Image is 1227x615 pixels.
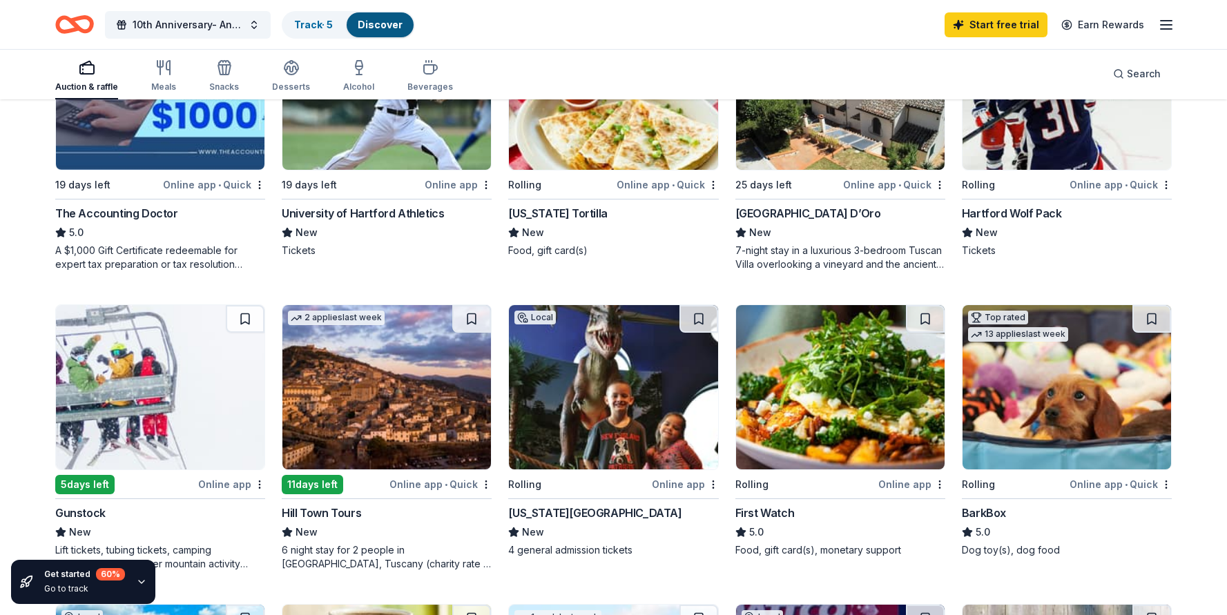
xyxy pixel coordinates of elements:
button: Beverages [407,54,453,99]
span: New [69,524,91,540]
div: Online app Quick [843,176,945,193]
span: • [898,179,901,191]
div: Meals [151,81,176,92]
div: Online app [425,176,492,193]
div: Online app [878,476,945,493]
div: 13 applies last week [968,327,1068,342]
div: Rolling [962,177,995,193]
a: Image for The Accounting DoctorTop rated16 applieslast week19 days leftOnline app•QuickThe Accoun... [55,5,265,271]
a: Image for University of Hartford AthleticsLocal19 days leftOnline appUniversity of Hartford Athle... [282,5,492,257]
button: Desserts [272,54,310,99]
a: Start free trial [945,12,1047,37]
a: Image for Villa Sogni D’Oro2 applieslast week25 days leftOnline app•Quick[GEOGRAPHIC_DATA] D’OroN... [735,5,945,271]
span: New [749,224,771,241]
div: Food, gift card(s), monetary support [735,543,945,557]
span: 5.0 [69,224,84,241]
div: Local [514,311,556,324]
div: Desserts [272,81,310,92]
div: Rolling [508,177,541,193]
div: 19 days left [282,177,337,193]
img: Image for BarkBox [963,305,1171,469]
div: Online app Quick [389,476,492,493]
div: 25 days left [735,177,792,193]
div: First Watch [735,505,795,521]
div: Rolling [962,476,995,493]
div: Hartford Wolf Pack [962,205,1062,222]
div: University of Hartford Athletics [282,205,444,222]
div: 6 night stay for 2 people in [GEOGRAPHIC_DATA], Tuscany (charity rate is $1380; retails at $2200;... [282,543,492,571]
div: BarkBox [962,505,1006,521]
span: New [976,224,998,241]
a: Track· 5 [294,19,333,30]
span: 10th Anniversary- An Evening of Magic [133,17,243,33]
div: 4 general admission tickets [508,543,718,557]
span: Search [1127,66,1161,82]
div: Online app Quick [1070,176,1172,193]
img: Image for Connecticut Science Center [509,305,717,469]
a: Home [55,8,94,41]
div: Rolling [735,476,769,493]
div: 60 % [96,568,125,580]
span: New [296,524,318,540]
div: Hill Town Tours [282,505,361,521]
a: Image for Gunstock5days leftOnline appGunstockNewLift tickets, tubing tickets, camping accommodat... [55,304,265,571]
a: Image for California Tortilla1 applylast weekRollingOnline app•Quick[US_STATE] TortillaNewFood, g... [508,5,718,257]
a: Discover [358,19,403,30]
div: 19 days left [55,177,110,193]
div: Online app [198,476,265,493]
div: Lift tickets, tubing tickets, camping accommodations, other mountain activity passes [55,543,265,571]
div: [GEOGRAPHIC_DATA] D’Oro [735,205,881,222]
img: Image for First Watch [736,305,945,469]
span: • [218,179,221,191]
button: 10th Anniversary- An Evening of Magic [105,11,271,39]
div: Beverages [407,81,453,92]
div: [US_STATE] Tortilla [508,205,607,222]
img: Image for Hill Town Tours [282,305,491,469]
div: Online app Quick [617,176,719,193]
span: New [522,524,544,540]
a: Image for Hill Town Tours 2 applieslast week11days leftOnline app•QuickHill Town ToursNew6 night ... [282,304,492,571]
a: Earn Rewards [1053,12,1152,37]
button: Auction & raffle [55,54,118,99]
div: Snacks [209,81,239,92]
div: The Accounting Doctor [55,205,178,222]
a: Image for First WatchRollingOnline appFirst Watch5.0Food, gift card(s), monetary support [735,304,945,557]
button: Alcohol [343,54,374,99]
div: Tickets [962,244,1172,257]
div: 5 days left [55,475,115,494]
span: • [1125,179,1128,191]
button: Snacks [209,54,239,99]
div: A $1,000 Gift Certificate redeemable for expert tax preparation or tax resolution services—recipi... [55,244,265,271]
button: Track· 5Discover [282,11,415,39]
span: 5.0 [976,524,990,540]
span: • [445,479,447,490]
div: 7-night stay in a luxurious 3-bedroom Tuscan Villa overlooking a vineyard and the ancient walled ... [735,244,945,271]
a: Image for Connecticut Science CenterLocalRollingOnline app[US_STATE][GEOGRAPHIC_DATA]New4 general... [508,304,718,557]
span: New [296,224,318,241]
span: • [1125,479,1128,490]
div: Food, gift card(s) [508,244,718,257]
div: Rolling [508,476,541,493]
div: Online app Quick [163,176,265,193]
div: Go to track [44,583,125,594]
div: Alcohol [343,81,374,92]
div: Online app [652,476,719,493]
div: Tickets [282,244,492,257]
div: 2 applies last week [288,311,385,325]
span: 5.0 [749,524,764,540]
div: Get started [44,568,125,580]
div: Online app Quick [1070,476,1172,493]
span: New [522,224,544,241]
button: Search [1102,60,1172,88]
span: • [672,179,675,191]
img: Image for Gunstock [56,305,264,469]
button: Meals [151,54,176,99]
a: Image for Hartford Wolf PackLocalRollingOnline app•QuickHartford Wolf PackNewTickets [962,5,1172,257]
div: Top rated [968,311,1028,324]
div: 11 days left [282,475,343,494]
a: Image for BarkBoxTop rated13 applieslast weekRollingOnline app•QuickBarkBox5.0Dog toy(s), dog food [962,304,1172,557]
div: [US_STATE][GEOGRAPHIC_DATA] [508,505,682,521]
div: Dog toy(s), dog food [962,543,1172,557]
div: Auction & raffle [55,81,118,92]
div: Gunstock [55,505,106,521]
